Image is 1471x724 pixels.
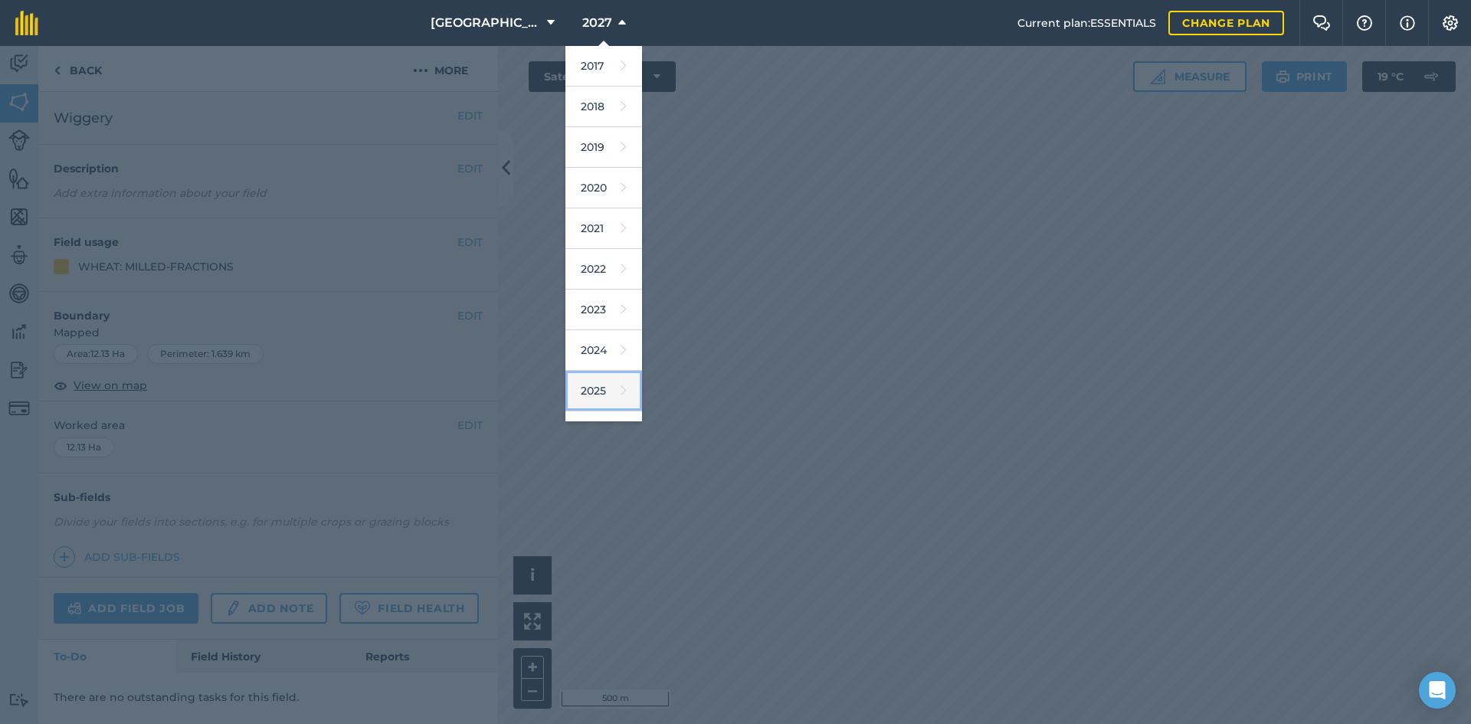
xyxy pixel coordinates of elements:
[1355,15,1374,31] img: A question mark icon
[565,87,642,127] a: 2018
[565,330,642,371] a: 2024
[582,14,612,32] span: 2027
[1312,15,1331,31] img: Two speech bubbles overlapping with the left bubble in the forefront
[565,290,642,330] a: 2023
[1168,11,1284,35] a: Change plan
[565,249,642,290] a: 2022
[1017,15,1156,31] span: Current plan : ESSENTIALS
[565,371,642,411] a: 2025
[1400,14,1415,32] img: svg+xml;base64,PHN2ZyB4bWxucz0iaHR0cDovL3d3dy53My5vcmcvMjAwMC9zdmciIHdpZHRoPSIxNyIgaGVpZ2h0PSIxNy...
[1441,15,1460,31] img: A cog icon
[565,46,642,87] a: 2017
[565,168,642,208] a: 2020
[565,411,642,452] a: 2026
[431,14,541,32] span: [GEOGRAPHIC_DATA]
[565,208,642,249] a: 2021
[565,127,642,168] a: 2019
[15,11,38,35] img: fieldmargin Logo
[1419,672,1456,709] div: Open Intercom Messenger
